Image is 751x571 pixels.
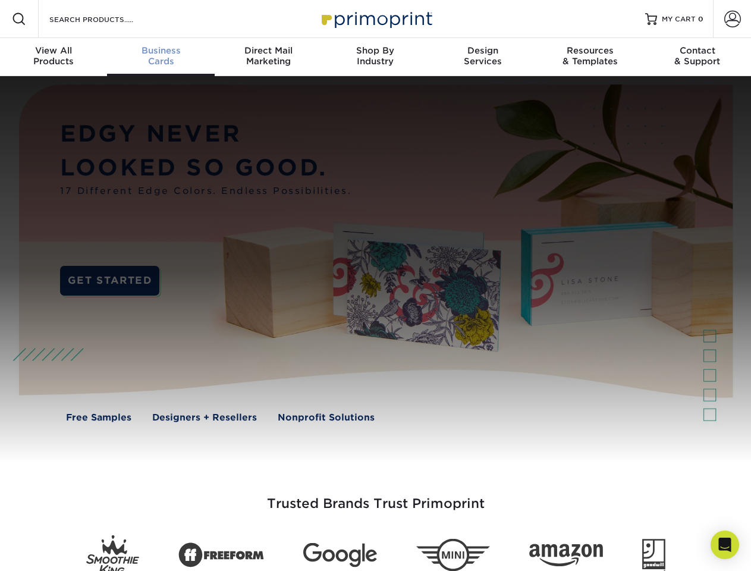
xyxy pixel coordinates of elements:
span: MY CART [662,14,696,24]
a: Shop ByIndustry [322,38,429,76]
span: Resources [536,45,643,56]
span: Shop By [322,45,429,56]
h3: Trusted Brands Trust Primoprint [28,468,724,526]
a: Direct MailMarketing [215,38,322,76]
a: DesignServices [429,38,536,76]
div: & Templates [536,45,643,67]
div: Marketing [215,45,322,67]
span: Design [429,45,536,56]
img: Goodwill [642,539,665,571]
img: Google [303,543,377,567]
iframe: Google Customer Reviews [3,535,101,567]
span: Business [107,45,214,56]
img: Amazon [529,544,603,567]
a: BusinessCards [107,38,214,76]
span: 0 [698,15,703,23]
input: SEARCH PRODUCTS..... [48,12,164,26]
div: Industry [322,45,429,67]
a: Resources& Templates [536,38,643,76]
div: Services [429,45,536,67]
div: Open Intercom Messenger [711,531,739,559]
span: Direct Mail [215,45,322,56]
div: Cards [107,45,214,67]
img: Primoprint [316,6,435,32]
